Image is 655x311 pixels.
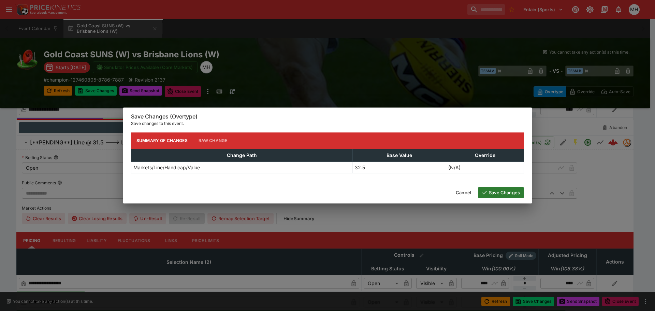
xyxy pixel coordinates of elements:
[131,149,353,161] th: Change Path
[131,120,524,127] p: Save changes to this event.
[446,161,524,173] td: (N/A)
[446,149,524,161] th: Override
[133,164,200,171] p: Markets/Line/Handicap/Value
[131,132,193,149] button: Summary of Changes
[131,113,524,120] h6: Save Changes (Overtype)
[193,132,233,149] button: Raw Change
[352,149,446,161] th: Base Value
[478,187,524,198] button: Save Changes
[452,187,475,198] button: Cancel
[352,161,446,173] td: 32.5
